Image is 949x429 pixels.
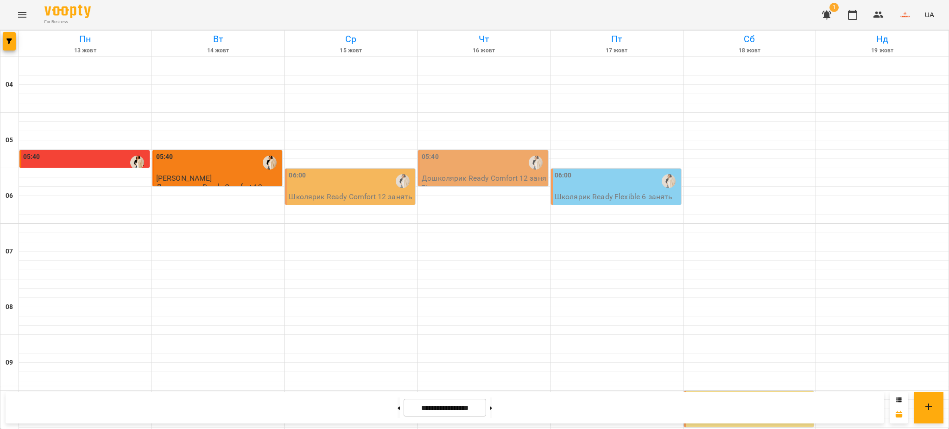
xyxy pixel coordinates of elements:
[419,32,549,46] h6: Чт
[422,174,546,190] p: Дошколярик Ready Comfort 12 занять
[685,46,815,55] h6: 18 жовт
[6,302,13,312] h6: 08
[829,3,839,12] span: 1
[6,135,13,145] h6: 05
[286,32,416,46] h6: Ср
[6,80,13,90] h6: 04
[6,246,13,257] h6: 07
[921,6,938,23] button: UA
[286,46,416,55] h6: 15 жовт
[289,193,412,201] p: Школярик Ready Comfort 12 занять
[552,46,682,55] h6: 17 жовт
[817,46,947,55] h6: 19 жовт
[555,170,572,181] label: 06:00
[924,10,934,19] span: UA
[11,4,33,26] button: Menu
[263,156,277,170] img: Катя Долейко
[156,183,281,199] p: Дошколярик Ready Comfort 12 занять
[396,174,410,188] img: Катя Долейко
[20,32,150,46] h6: Пн
[20,46,150,55] h6: 13 жовт
[153,32,283,46] h6: Вт
[6,191,13,201] h6: 06
[685,32,815,46] h6: Сб
[422,152,439,162] label: 05:40
[552,32,682,46] h6: Пт
[898,8,911,21] img: 86f377443daa486b3a215227427d088a.png
[289,170,306,181] label: 06:00
[419,46,549,55] h6: 16 жовт
[44,5,91,18] img: Voopty Logo
[156,174,212,183] span: [PERSON_NAME]
[153,46,283,55] h6: 14 жовт
[44,19,91,25] span: For Business
[6,358,13,368] h6: 09
[529,156,543,170] img: Катя Долейко
[156,152,173,162] label: 05:40
[130,156,144,170] img: Катя Долейко
[555,193,673,201] p: Школярик Ready Flexible 6 занять
[662,174,676,188] img: Катя Долейко
[817,32,947,46] h6: Нд
[23,152,40,162] label: 05:40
